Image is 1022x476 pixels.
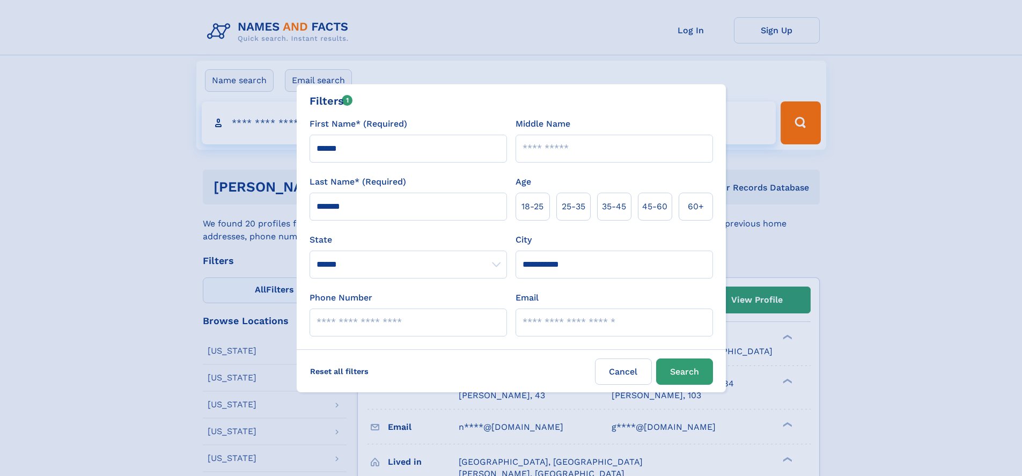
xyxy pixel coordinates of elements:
label: State [310,233,507,246]
span: 60+ [688,200,704,213]
label: City [516,233,532,246]
label: First Name* (Required) [310,118,407,130]
label: Cancel [595,358,652,385]
div: Filters [310,93,353,109]
span: 18‑25 [521,200,543,213]
label: Email [516,291,539,304]
span: 25‑35 [562,200,585,213]
button: Search [656,358,713,385]
label: Age [516,175,531,188]
label: Last Name* (Required) [310,175,406,188]
label: Phone Number [310,291,372,304]
span: 35‑45 [602,200,626,213]
label: Reset all filters [303,358,376,384]
label: Middle Name [516,118,570,130]
span: 45‑60 [642,200,667,213]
